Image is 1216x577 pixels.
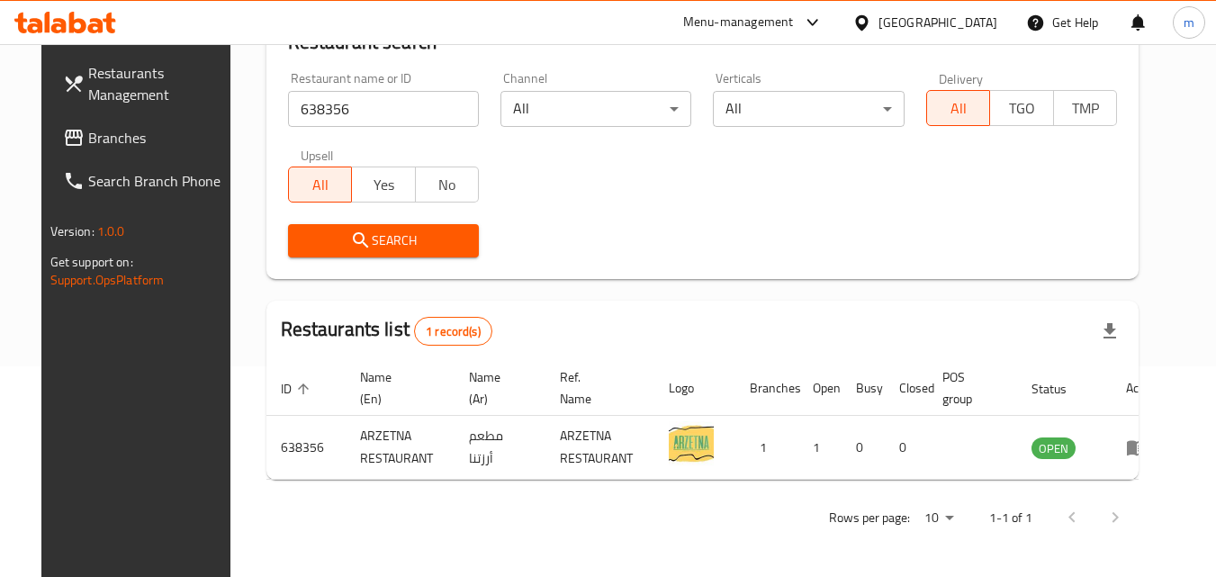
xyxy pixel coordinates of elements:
button: TGO [989,90,1054,126]
label: Upsell [301,149,334,161]
span: 1.0.0 [97,220,125,243]
span: TGO [997,95,1047,122]
span: Yes [359,172,409,198]
div: Export file [1088,310,1131,353]
span: m [1184,13,1194,32]
button: Yes [351,167,416,203]
table: enhanced table [266,361,1174,480]
span: OPEN [1031,438,1076,459]
div: [GEOGRAPHIC_DATA] [878,13,997,32]
td: ARZETNA RESTAURANT [346,416,455,480]
span: Name (Ar) [469,366,524,410]
span: Branches [88,127,230,149]
span: ID [281,378,315,400]
span: 1 record(s) [415,323,491,340]
div: OPEN [1031,437,1076,459]
div: All [713,91,904,127]
button: No [415,167,480,203]
span: Ref. Name [560,366,633,410]
span: Status [1031,378,1090,400]
label: Delivery [939,72,984,85]
a: Support.OpsPlatform [50,268,165,292]
th: Busy [842,361,885,416]
td: 1 [798,416,842,480]
span: Version: [50,220,95,243]
div: Rows per page: [917,505,960,532]
span: No [423,172,473,198]
span: Restaurants Management [88,62,230,105]
img: ARZETNA RESTAURANT [669,421,714,466]
a: Branches [49,116,245,159]
div: All [500,91,691,127]
a: Restaurants Management [49,51,245,116]
input: Search for restaurant name or ID.. [288,91,479,127]
td: 1 [735,416,798,480]
button: All [288,167,353,203]
div: Total records count [414,317,492,346]
h2: Restaurant search [288,29,1118,56]
p: Rows per page: [829,507,910,529]
button: All [926,90,991,126]
th: Logo [654,361,735,416]
td: مطعم أرزتنا [455,416,545,480]
div: Menu [1126,437,1159,458]
th: Action [1112,361,1174,416]
td: 0 [885,416,928,480]
td: ARZETNA RESTAURANT [545,416,654,480]
td: 0 [842,416,885,480]
span: All [296,172,346,198]
button: TMP [1053,90,1118,126]
th: Closed [885,361,928,416]
span: Search Branch Phone [88,170,230,192]
span: Get support on: [50,250,133,274]
button: Search [288,224,479,257]
p: 1-1 of 1 [989,507,1032,529]
h2: Restaurants list [281,316,492,346]
th: Open [798,361,842,416]
span: All [934,95,984,122]
td: 638356 [266,416,346,480]
span: Name (En) [360,366,433,410]
span: Search [302,230,464,252]
span: TMP [1061,95,1111,122]
span: POS group [942,366,995,410]
a: Search Branch Phone [49,159,245,203]
div: Menu-management [683,12,794,33]
th: Branches [735,361,798,416]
